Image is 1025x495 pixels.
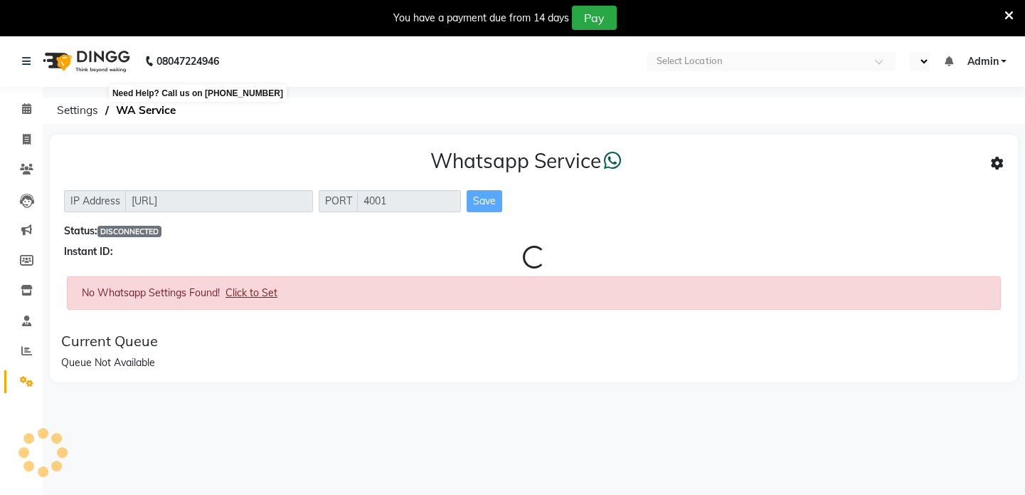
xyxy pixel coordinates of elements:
span: Click to Set [225,286,277,299]
div: Queue Not Available [61,355,1007,370]
span: DISCONNECTED [97,226,161,237]
button: Pay [572,6,617,30]
input: Sizing example input [357,190,461,212]
div: Status: [64,224,1004,239]
h3: Whatsapp Service [430,149,622,173]
div: Instant ID: [64,244,1004,259]
span: WA Service [109,98,183,123]
div: Select Location [657,54,722,68]
span: No Whatsapp Settings Found! [82,286,220,299]
input: Sizing example input [125,190,313,212]
div: You have a payment due from 14 days [393,11,569,26]
b: 08047224946 [156,41,219,81]
span: Admin [967,54,998,69]
span: PORT [319,190,359,212]
div: Current Queue [61,333,1007,350]
span: IP Address [64,190,127,212]
span: Settings [50,98,105,123]
img: logo [36,41,134,81]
